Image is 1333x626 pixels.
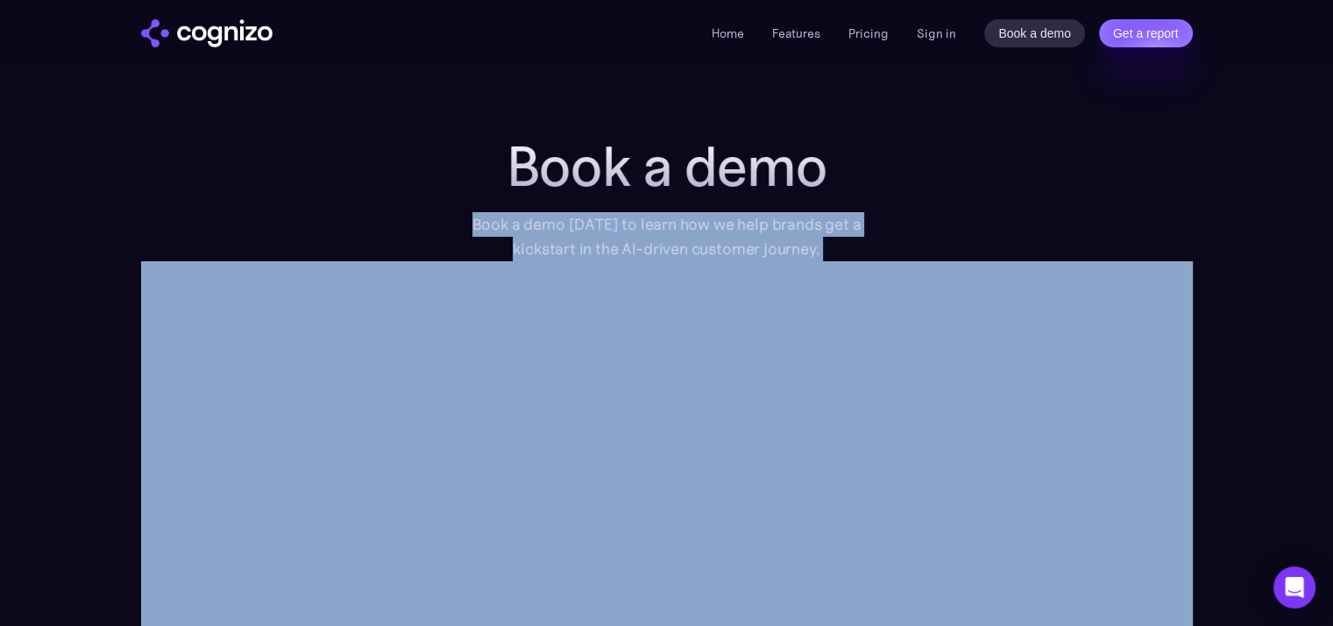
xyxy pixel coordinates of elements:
a: Home [712,25,744,41]
a: Book a demo [984,19,1085,47]
a: Get a report [1099,19,1193,47]
a: Sign in [917,23,956,44]
a: Pricing [848,25,889,41]
div: Open Intercom Messenger [1273,566,1315,608]
img: cognizo logo [141,19,273,47]
a: Features [772,25,820,41]
a: home [141,19,273,47]
div: Book a demo [DATE] to learn how we help brands get a kickstart in the AI-driven customer journey. [448,212,886,261]
h1: Book a demo [448,135,886,198]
